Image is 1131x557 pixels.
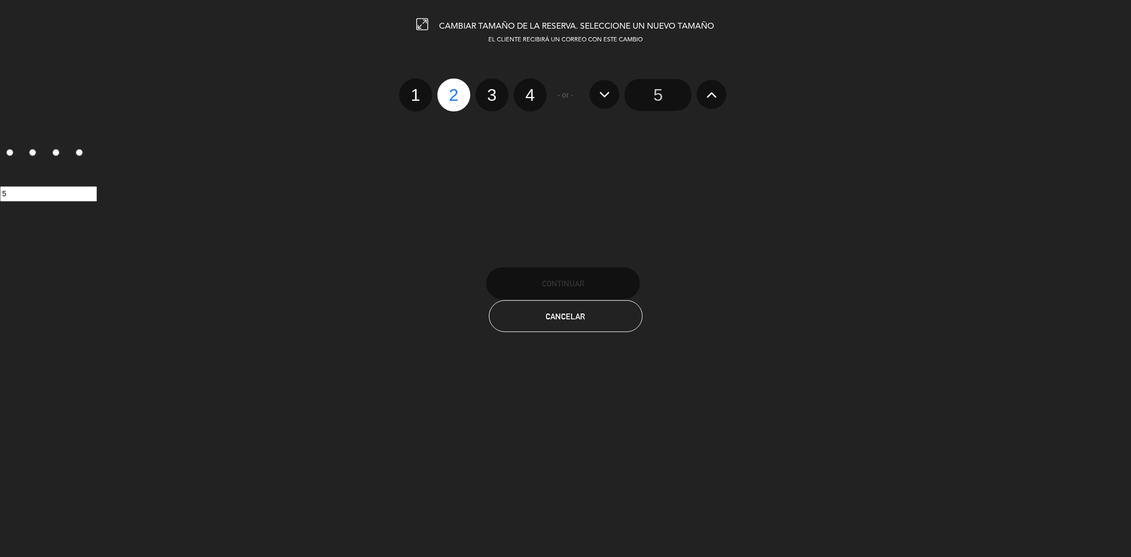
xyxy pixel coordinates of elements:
[399,79,432,111] label: 1
[489,300,643,332] button: Cancelar
[546,312,585,321] span: Cancelar
[69,145,93,163] label: 4
[440,22,715,31] span: CAMBIAR TAMAÑO DE LA RESERVA. SELECCIONE UN NUEVO TAMAÑO
[488,37,643,43] span: EL CLIENTE RECIBIRÁ UN CORREO CON ESTE CAMBIO
[514,79,547,111] label: 4
[52,149,59,156] input: 3
[29,149,36,156] input: 2
[486,267,640,299] button: Continuar
[542,279,584,288] span: Continuar
[437,79,470,111] label: 2
[558,89,574,101] span: - or -
[6,149,13,156] input: 1
[76,149,83,156] input: 4
[47,145,70,163] label: 3
[23,145,47,163] label: 2
[476,79,508,111] label: 3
